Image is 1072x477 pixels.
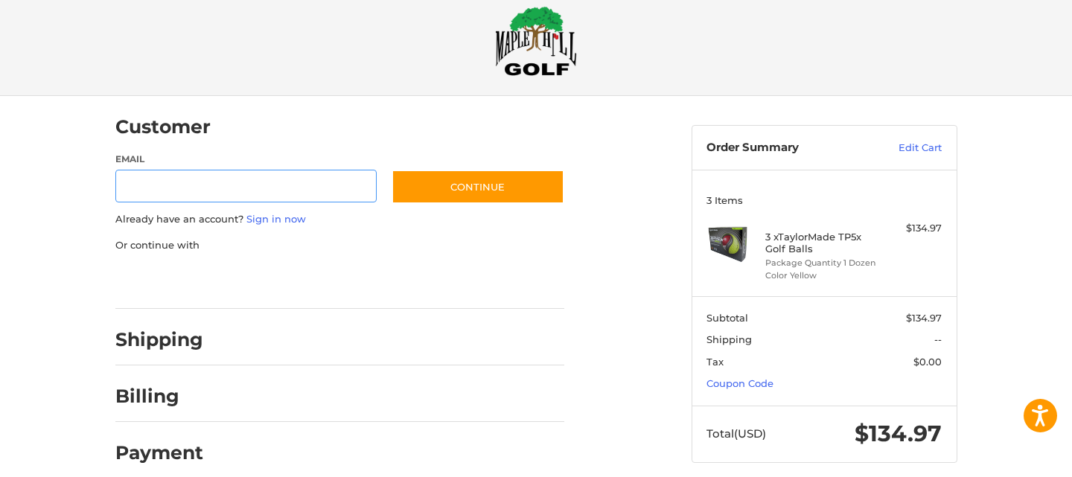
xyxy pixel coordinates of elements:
[765,231,879,255] h4: 3 x TaylorMade TP5x Golf Balls
[934,333,942,345] span: --
[706,141,867,156] h3: Order Summary
[110,267,222,294] iframe: PayPal-paypal
[765,269,879,282] li: Color Yellow
[765,257,879,269] li: Package Quantity 1 Dozen
[363,267,474,294] iframe: PayPal-venmo
[906,312,942,324] span: $134.97
[115,153,377,166] label: Email
[706,194,942,206] h3: 3 Items
[495,6,577,76] img: Maple Hill Golf
[237,267,348,294] iframe: PayPal-paylater
[115,441,203,464] h2: Payment
[913,356,942,368] span: $0.00
[115,238,564,253] p: Or continue with
[706,333,752,345] span: Shipping
[706,377,773,389] a: Coupon Code
[392,170,564,204] button: Continue
[855,420,942,447] span: $134.97
[706,426,766,441] span: Total (USD)
[115,328,203,351] h2: Shipping
[706,312,748,324] span: Subtotal
[115,115,211,138] h2: Customer
[115,385,202,408] h2: Billing
[867,141,942,156] a: Edit Cart
[246,213,306,225] a: Sign in now
[706,356,724,368] span: Tax
[115,212,564,227] p: Already have an account?
[883,221,942,236] div: $134.97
